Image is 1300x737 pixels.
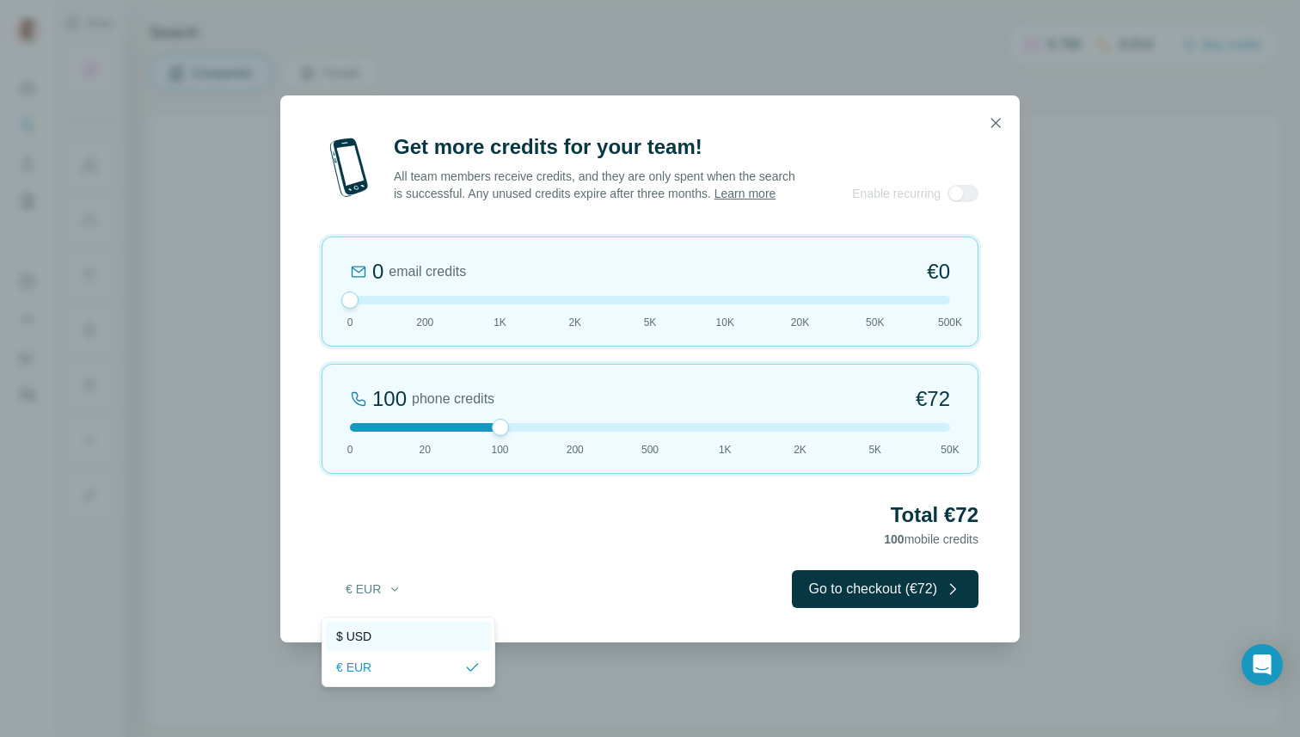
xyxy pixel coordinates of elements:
span: 100 [491,442,508,458]
span: 50K [941,442,959,458]
span: Enable recurring [852,185,941,202]
span: 200 [416,315,433,330]
span: phone credits [412,389,494,409]
span: 2K [794,442,806,458]
span: $ USD [336,628,371,645]
span: 0 [347,442,353,458]
span: 100 [884,532,904,546]
h2: Total €72 [322,501,978,529]
span: mobile credits [884,532,978,546]
span: 50K [866,315,884,330]
span: 1K [494,315,506,330]
button: Go to checkout (€72) [792,570,978,608]
a: Learn more [714,187,776,200]
span: 10K [716,315,734,330]
span: 5K [868,442,881,458]
span: €72 [916,385,950,413]
button: € EUR [334,574,414,605]
div: Open Intercom Messenger [1242,644,1283,685]
span: email credits [389,261,466,282]
span: 1K [719,442,732,458]
span: 500 [641,442,659,458]
img: mobile-phone [322,133,377,202]
span: 500K [938,315,962,330]
span: 0 [347,315,353,330]
p: All team members receive credits, and they are only spent when the search is successful. Any unus... [394,168,797,202]
span: 2K [568,315,581,330]
span: 200 [567,442,584,458]
span: 5K [644,315,657,330]
div: 100 [372,385,407,413]
div: 0 [372,258,383,286]
span: 20K [791,315,809,330]
span: 20 [420,442,431,458]
span: €0 [927,258,950,286]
